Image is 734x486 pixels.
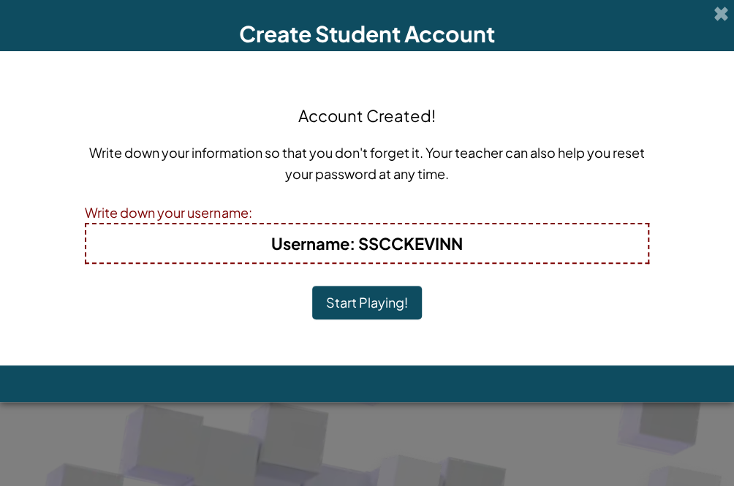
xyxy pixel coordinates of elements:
[85,202,648,223] div: Write down your username:
[312,286,422,319] button: Start Playing!
[239,20,495,48] span: Create Student Account
[271,233,463,254] b: : SSCCKEVINN
[298,104,436,127] h4: Account Created!
[85,142,648,184] p: Write down your information so that you don't forget it. Your teacher can also help you reset you...
[271,233,349,254] span: Username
